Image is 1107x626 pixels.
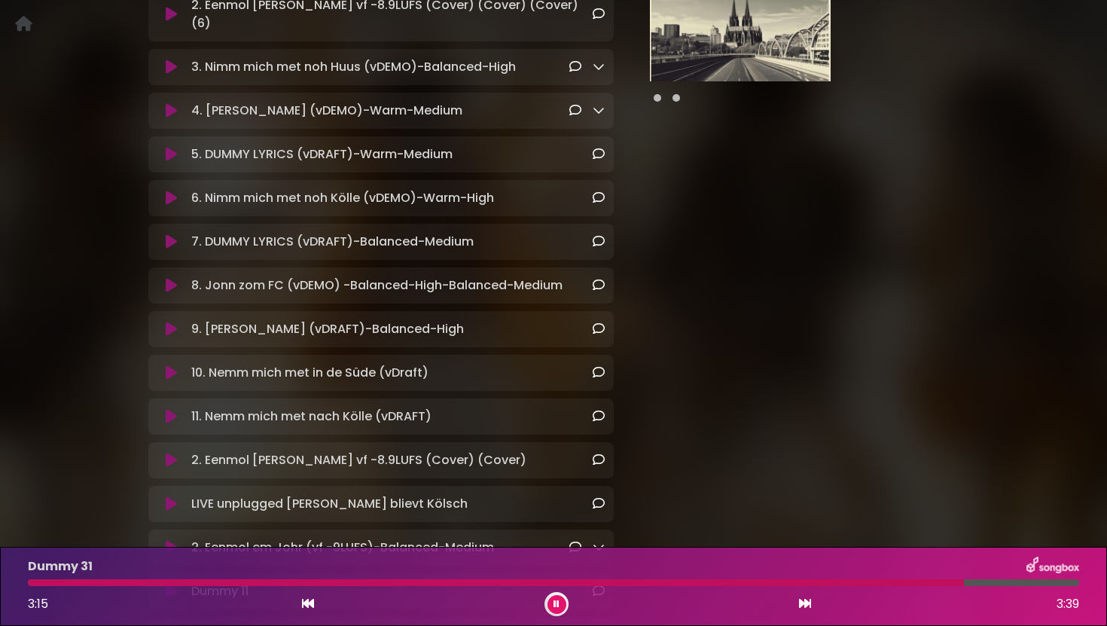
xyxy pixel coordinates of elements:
[191,58,516,76] p: 3. Nimm mich met noh Huus (vDEMO)-Balanced-High
[191,233,474,251] p: 7. DUMMY LYRICS (vDRAFT)-Balanced-Medium
[191,145,453,163] p: 5. DUMMY LYRICS (vDRAFT)-Warm-Medium
[191,539,494,557] p: 2. Eenmol em Johr (vf -9LUFS)-Balanced-Medium
[1057,595,1079,613] span: 3:39
[191,276,563,295] p: 8. Jonn zom FC (vDEMO) -Balanced-High-Balanced-Medium
[191,451,526,469] p: 2. Eenmol [PERSON_NAME] vf -8.9LUFS (Cover) (Cover)
[28,557,93,576] p: Dummy 31
[191,364,428,382] p: 10. Nemm mich met in de Süde (vDraft)
[28,595,48,612] span: 3:15
[191,408,432,426] p: 11. Nemm mich met nach Kölle (vDRAFT)
[191,189,494,207] p: 6. Nimm mich met noh Kölle (vDEMO)-Warm-High
[191,495,468,513] p: LIVE unplugged [PERSON_NAME] blievt Kölsch
[1026,557,1079,576] img: songbox-logo-white.png
[191,102,462,120] p: 4. [PERSON_NAME] (vDEMO)-Warm-Medium
[191,320,464,338] p: 9. [PERSON_NAME] (vDRAFT)-Balanced-High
